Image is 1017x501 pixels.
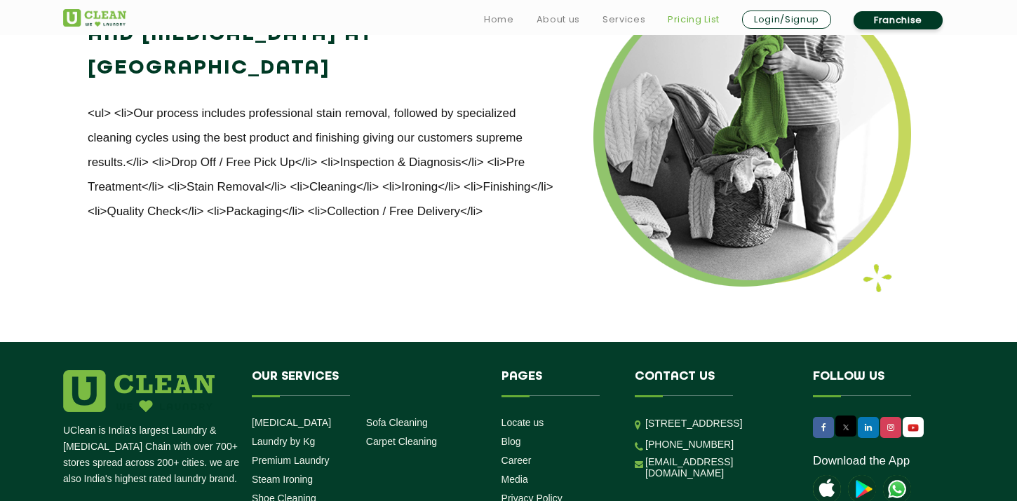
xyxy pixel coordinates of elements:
a: Home [484,11,514,28]
a: Media [501,474,528,485]
a: Services [602,11,645,28]
h4: Contact us [635,370,792,397]
h4: Follow us [813,370,936,397]
img: UClean Laundry and Dry Cleaning [63,9,126,27]
a: Locate us [501,417,544,428]
h4: Our Services [252,370,480,397]
a: Sofa Cleaning [366,417,428,428]
a: Franchise [854,11,943,29]
p: <ul> <li>Our process includes professional stain removal, followed by specialized cleaning cycles... [88,101,558,224]
a: Premium Laundry [252,455,330,466]
a: About us [537,11,580,28]
h4: Pages [501,370,614,397]
a: Carpet Cleaning [366,436,437,447]
a: Laundry by Kg [252,436,315,447]
a: Steam Ironing [252,474,313,485]
img: logo.png [63,370,215,412]
a: Pricing List [668,11,720,28]
a: Login/Signup [742,11,831,29]
a: Download the App [813,454,910,468]
a: [EMAIL_ADDRESS][DOMAIN_NAME] [645,456,792,479]
p: UClean is India's largest Laundry & [MEDICAL_DATA] Chain with over 700+ stores spread across 200+... [63,423,241,487]
p: [STREET_ADDRESS] [645,416,792,432]
a: [PHONE_NUMBER] [645,439,734,450]
a: Blog [501,436,521,447]
a: [MEDICAL_DATA] [252,417,331,428]
a: Career [501,455,532,466]
img: UClean Laundry and Dry Cleaning [904,420,922,435]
